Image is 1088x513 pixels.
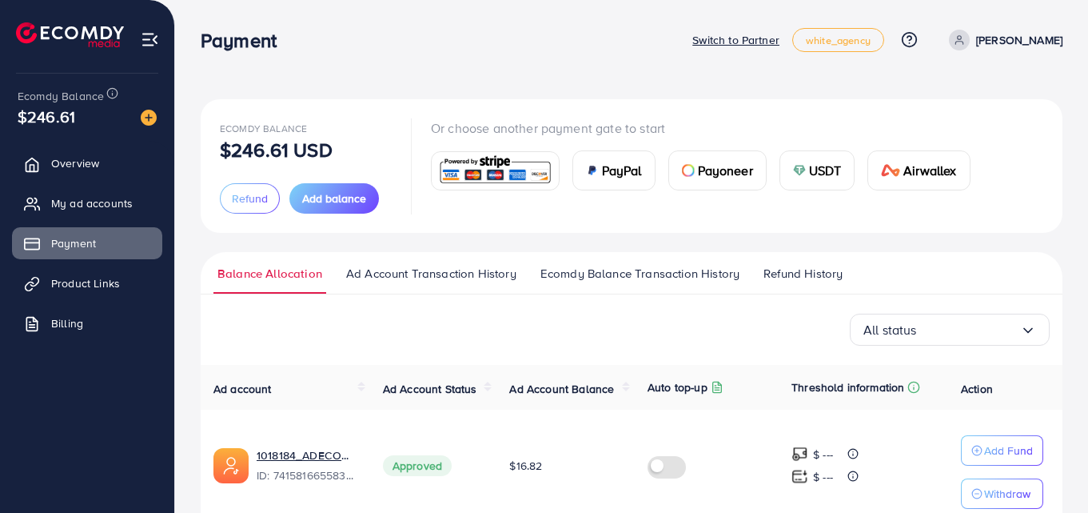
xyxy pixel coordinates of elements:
[12,267,162,299] a: Product Links
[809,161,842,180] span: USDT
[602,161,642,180] span: PayPal
[383,381,477,397] span: Ad Account Status
[984,441,1033,460] p: Add Fund
[12,147,162,179] a: Overview
[961,479,1043,509] button: Withdraw
[984,484,1030,503] p: Withdraw
[431,118,983,138] p: Or choose another payment gate to start
[302,190,366,206] span: Add balance
[346,265,516,283] span: Ad Account Transaction History
[51,235,96,251] span: Payment
[793,164,806,177] img: card
[572,150,656,190] a: cardPayPal
[18,88,104,104] span: Ecomdy Balance
[289,183,379,214] button: Add balance
[220,183,280,214] button: Refund
[213,381,272,397] span: Ad account
[220,122,307,135] span: Ecomdy Balance
[682,164,695,177] img: card
[12,187,162,219] a: My ad accounts
[791,378,904,397] p: Threshold information
[648,378,707,397] p: Auto top-up
[51,195,133,211] span: My ad accounts
[12,307,162,339] a: Billing
[201,29,289,52] h3: Payment
[586,164,599,177] img: card
[257,447,357,463] a: 1018184_ADECOM_1726629369576
[213,448,249,483] img: ic-ads-acc.e4c84228.svg
[431,151,560,190] a: card
[698,161,753,180] span: Payoneer
[12,227,162,259] a: Payment
[792,28,884,52] a: white_agency
[257,447,357,484] div: <span class='underline'>1018184_ADECOM_1726629369576</span></br>7415816655839723537
[436,154,554,188] img: card
[791,468,808,485] img: top-up amount
[383,455,452,476] span: Approved
[813,467,833,487] p: $ ---
[16,22,124,47] img: logo
[976,30,1062,50] p: [PERSON_NAME]
[850,314,1050,346] div: Search for option
[763,265,843,283] span: Refund History
[18,105,75,128] span: $246.61
[257,467,357,483] span: ID: 7415816655839723537
[141,110,157,126] img: image
[813,445,833,464] p: $ ---
[779,150,855,190] a: cardUSDT
[867,150,970,190] a: cardAirwallex
[232,190,268,206] span: Refund
[961,381,993,397] span: Action
[881,164,900,177] img: card
[806,35,871,46] span: white_agency
[943,30,1062,50] a: [PERSON_NAME]
[791,446,808,463] img: top-up amount
[903,161,956,180] span: Airwallex
[692,30,779,50] p: Switch to Partner
[961,435,1043,466] button: Add Fund
[217,265,322,283] span: Balance Allocation
[51,275,120,291] span: Product Links
[220,140,333,159] p: $246.61 USD
[863,318,917,343] span: All status
[51,315,83,331] span: Billing
[509,381,614,397] span: Ad Account Balance
[540,265,739,283] span: Ecomdy Balance Transaction History
[51,155,99,171] span: Overview
[917,318,1020,343] input: Search for option
[509,458,542,474] span: $16.82
[1020,441,1076,501] iframe: Chat
[141,30,159,49] img: menu
[668,150,767,190] a: cardPayoneer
